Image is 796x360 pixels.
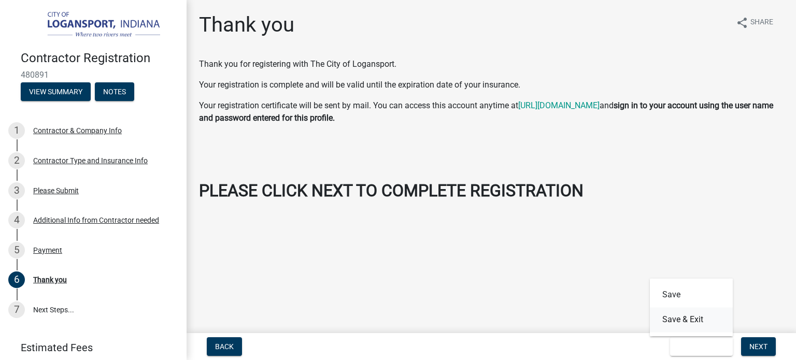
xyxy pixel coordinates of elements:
p: Thank you for registering with The City of Logansport. [199,58,784,70]
div: Please Submit [33,187,79,194]
button: Next [741,337,776,356]
span: Back [215,342,234,351]
div: 5 [8,242,25,258]
div: Payment [33,247,62,254]
wm-modal-confirm: Summary [21,88,91,96]
i: share [736,17,748,29]
button: Save [650,282,733,307]
div: Save & Exit [650,278,733,336]
span: Next [749,342,767,351]
div: 2 [8,152,25,169]
div: Contractor & Company Info [33,127,122,134]
button: Notes [95,82,134,101]
button: Save & Exit [670,337,733,356]
div: 6 [8,271,25,288]
strong: PLEASE CLICK NEXT TO COMPLETE REGISTRATION [199,181,584,200]
h1: Thank you [199,12,294,37]
button: shareShare [728,12,781,33]
button: Save & Exit [650,307,733,332]
div: 1 [8,122,25,139]
a: [URL][DOMAIN_NAME] [518,100,600,110]
div: 4 [8,212,25,228]
button: Back [207,337,242,356]
wm-modal-confirm: Notes [95,88,134,96]
div: Contractor Type and Insurance Info [33,157,148,164]
p: Your registration is complete and will be valid until the expiration date of your insurance. [199,79,784,91]
h4: Contractor Registration [21,51,178,66]
p: Your registration certificate will be sent by mail. You can access this account anytime at and [199,99,784,124]
span: Share [750,17,773,29]
span: 480891 [21,70,166,80]
div: Thank you [33,276,67,283]
a: Estimated Fees [8,337,170,358]
div: 3 [8,182,25,199]
div: Additional Info from Contractor needed [33,217,159,224]
button: View Summary [21,82,91,101]
div: 7 [8,301,25,318]
span: Save & Exit [678,342,718,351]
img: City of Logansport, Indiana [21,11,170,40]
